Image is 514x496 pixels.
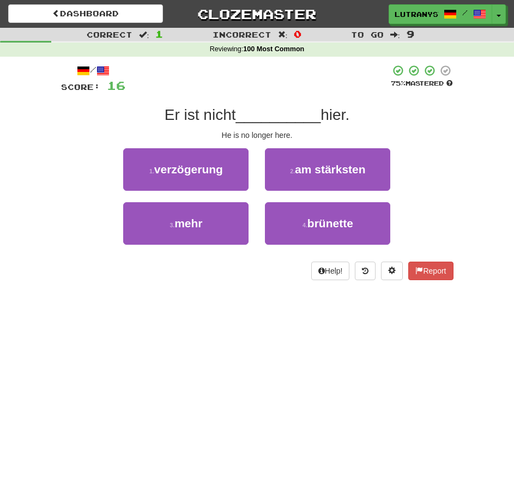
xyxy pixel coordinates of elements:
[170,222,174,228] small: 3 .
[355,262,376,280] button: Round history (alt+y)
[408,262,453,280] button: Report
[213,30,271,39] span: Incorrect
[149,168,154,174] small: 1 .
[165,106,236,123] span: Er ist nicht
[278,31,288,38] span: :
[61,82,100,92] span: Score:
[8,4,163,23] a: Dashboard
[179,4,334,23] a: Clozemaster
[107,78,125,92] span: 16
[311,262,350,280] button: Help!
[61,64,125,78] div: /
[243,45,304,53] strong: 100 Most Common
[290,168,295,174] small: 2 .
[265,202,390,245] button: 4.brünette
[407,28,414,39] span: 9
[303,222,307,228] small: 4 .
[294,28,301,39] span: 0
[391,80,406,87] span: 75 %
[395,9,438,19] span: lutranyst
[236,106,321,123] span: __________
[307,217,353,229] span: brünette
[389,4,492,24] a: lutranyst /
[265,148,390,191] button: 2.am stärksten
[154,163,223,176] span: verzögerung
[295,163,366,176] span: am stärksten
[390,31,400,38] span: :
[390,79,453,88] div: Mastered
[321,106,349,123] span: hier.
[123,202,249,245] button: 3.mehr
[351,30,384,39] span: To go
[87,30,132,39] span: Correct
[123,148,249,191] button: 1.verzögerung
[174,217,202,229] span: mehr
[139,31,149,38] span: :
[462,9,468,16] span: /
[61,130,453,141] div: He is no longer here.
[155,28,163,39] span: 1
